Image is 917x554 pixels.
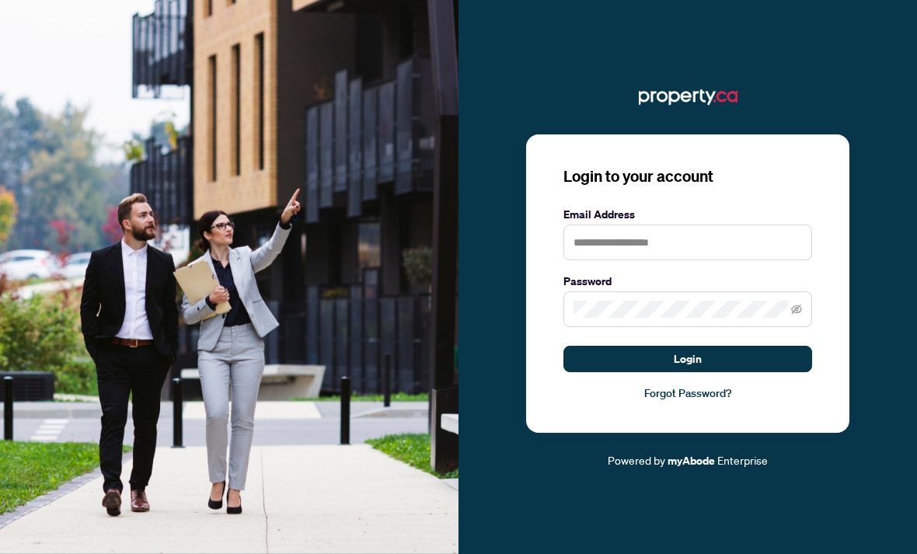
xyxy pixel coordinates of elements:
[563,385,812,402] a: Forgot Password?
[563,346,812,372] button: Login
[608,453,665,467] span: Powered by
[563,273,812,290] label: Password
[639,85,737,110] img: ma-logo
[563,206,812,223] label: Email Address
[717,453,768,467] span: Enterprise
[563,166,812,187] h3: Login to your account
[668,452,715,469] a: myAbode
[674,347,702,371] span: Login
[791,304,802,315] span: eye-invisible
